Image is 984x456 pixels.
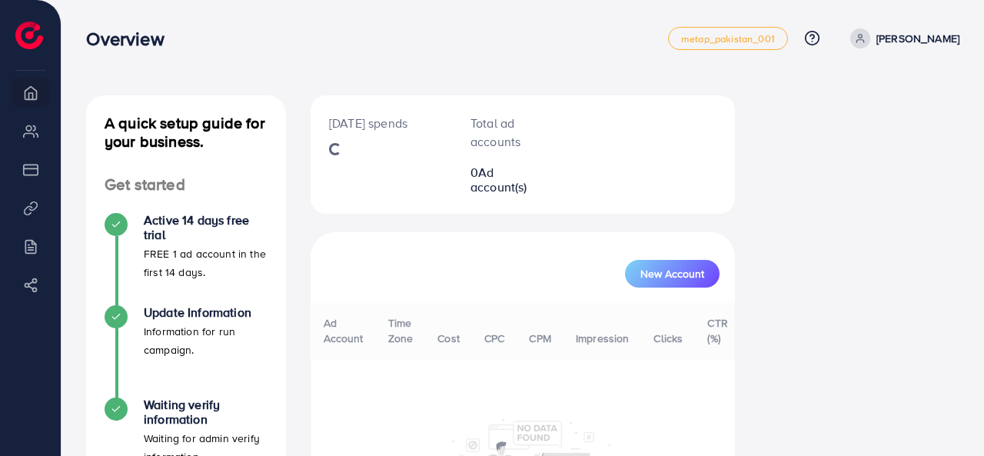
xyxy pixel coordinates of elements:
[86,114,286,151] h4: A quick setup guide for your business.
[876,29,959,48] p: [PERSON_NAME]
[144,305,268,320] h4: Update Information
[640,268,704,279] span: New Account
[844,28,959,48] a: [PERSON_NAME]
[86,175,286,195] h4: Get started
[470,165,540,195] h2: 0
[470,164,527,195] span: Ad account(s)
[86,28,176,50] h3: Overview
[144,245,268,281] p: FREE 1 ad account in the first 14 days.
[144,398,268,427] h4: Waiting verify information
[15,22,43,49] img: logo
[668,27,788,50] a: metap_pakistan_001
[86,305,286,398] li: Update Information
[681,34,775,44] span: metap_pakistan_001
[625,260,720,288] button: New Account
[86,213,286,305] li: Active 14 days free trial
[144,213,268,242] h4: Active 14 days free trial
[329,114,434,132] p: [DATE] spends
[470,114,540,151] p: Total ad accounts
[144,322,268,359] p: Information for run campaign.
